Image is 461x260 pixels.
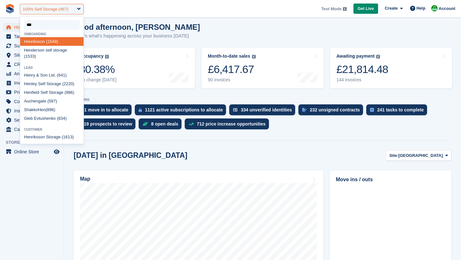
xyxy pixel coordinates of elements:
a: Month-to-date sales £6,417.67 90 invoices [201,48,323,88]
img: stora-icon-8386f47178a22dfd0bd8f6a31ec36ba5ce8667c1dd55bd0f319d3a0aa187defe.svg [5,4,15,13]
a: menu [3,106,61,115]
a: Awaiting payment £21,814.48 144 invoices [330,48,452,88]
h2: Move ins / outs [336,176,445,183]
a: 241 tasks to complete [366,104,430,118]
div: field Self Storage (986) [20,88,84,97]
span: Analytics [14,69,53,78]
a: Occupancy 80.38% No change [DATE] [73,48,195,88]
div: Gleb Evtus ko (834) [20,114,84,123]
img: price_increase_opportunities-93ffe204e8149a01c8c9dc8f82e8f89637d9d84a8eef4429ea346261dce0b2c0.svg [189,123,194,126]
span: Insurance [14,106,53,115]
span: Coupons [14,97,53,106]
div: 334 unverified identities [241,107,292,112]
span: Pricing [14,88,53,97]
div: 232 unsigned contracts [310,107,360,112]
div: 1121 active subscriptions to allocate [145,107,223,112]
span: Hen [24,81,32,86]
a: menu [3,51,61,60]
a: 334 unverified identities [229,104,298,118]
div: 144 invoices [336,77,388,83]
h2: [DATE] in [GEOGRAPHIC_DATA] [74,151,187,160]
span: Storefront [6,139,64,146]
span: Hen [24,39,32,44]
div: 1 move in to allocate [84,107,128,112]
span: Hen [24,134,32,139]
img: icon-info-grey-7440780725fd019a000dd9b08b2336e03edf1995a4989e88bcd33f0948082b44.svg [376,55,380,59]
a: menu [3,125,61,134]
h1: Good afternoon, [PERSON_NAME] [74,23,200,31]
span: Get Live [358,5,374,12]
span: Hen [24,90,32,95]
p: ACTIONS [74,98,451,102]
a: 1121 active subscriptions to allocate [135,104,230,118]
p: Here's what's happening across your business [DATE] [74,32,200,40]
span: hen [31,99,38,103]
img: verify_identity-adf6edd0f0f0b5bbfe63781bf79b02c33cf7c696d77639b501bdc392416b5a36.svg [233,108,238,112]
span: [GEOGRAPHIC_DATA] [398,152,443,159]
img: icon-info-grey-7440780725fd019a000dd9b08b2336e03edf1995a4989e88bcd33f0948082b44.svg [343,7,347,11]
div: 80.38% [79,63,117,76]
div: 19 prospects to review [84,121,132,126]
div: 241 tasks to complete [377,107,424,112]
span: Sites [14,51,53,60]
div: 712 price increase opportunities [197,121,266,126]
div: Lead [20,66,84,69]
span: hen [44,116,52,121]
a: 232 unsigned contracts [298,104,366,118]
a: menu [3,32,61,41]
a: 712 price increase opportunities [185,118,272,133]
div: £21,814.48 [336,63,388,76]
span: Invoices [14,78,53,87]
div: ley Self Storage (2220) [20,79,84,88]
a: menu [3,41,61,50]
a: 19 prospects to review [74,118,139,133]
a: Preview store [53,148,61,156]
div: Customer [20,128,84,131]
div: Month-to-date sales [208,53,250,59]
button: Site: [GEOGRAPHIC_DATA] [386,150,451,161]
div: ry & Son Ltd. (641) [20,71,84,79]
div: No change [DATE] [79,77,117,83]
img: task-75834270c22a3079a89374b754ae025e5fb1db73e45f91037f5363f120a921f8.svg [370,108,374,112]
span: Account [439,5,455,12]
span: Test Mode [321,6,341,12]
a: 8 open deals [139,118,185,133]
span: Subscriptions [14,41,53,50]
a: Get Live [353,4,378,14]
div: riksson (1549) [20,37,84,46]
span: Home [14,23,53,32]
img: deal-1b604bf984904fb50ccaf53a9ad4b4a5d6e5aea283cecdc64d6e3604feb123c2.svg [142,122,148,126]
div: 90 invoices [208,77,255,83]
a: menu [3,69,61,78]
img: Laura Carlisle [431,5,438,12]
div: Onboarding [20,32,84,36]
div: 8 open deals [151,121,178,126]
span: Hen [24,48,32,53]
img: icon-info-grey-7440780725fd019a000dd9b08b2336e03edf1995a4989e88bcd33f0948082b44.svg [105,55,109,59]
a: menu [3,60,61,69]
span: Hen [24,73,32,77]
img: active_subscription_to_allocate_icon-d502201f5373d7db506a760aba3b589e785aa758c864c3986d89f69b8ff3... [139,108,142,112]
a: 1 move in to allocate [74,104,135,118]
span: Capital [14,125,53,134]
span: Site: [389,152,398,159]
div: Occupancy [79,53,103,59]
div: Awaiting payment [336,53,375,59]
a: menu [3,97,61,106]
span: Tasks [14,32,53,41]
span: Help [417,5,425,12]
h2: Map [80,176,90,182]
span: Hen [38,107,45,112]
a: menu [3,116,61,125]
span: Settings [14,116,53,125]
a: menu [3,78,61,87]
div: £6,417.67 [208,63,255,76]
div: derson self storage (1533) [20,46,84,61]
div: Auc gate (587) [20,97,84,105]
a: menu [3,88,61,97]
div: riksson Storage (1613) [20,133,84,141]
span: Online Store [14,147,53,156]
span: Create [385,5,398,12]
div: 100% Self Storage (467) [23,6,68,12]
a: menu [3,23,61,32]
